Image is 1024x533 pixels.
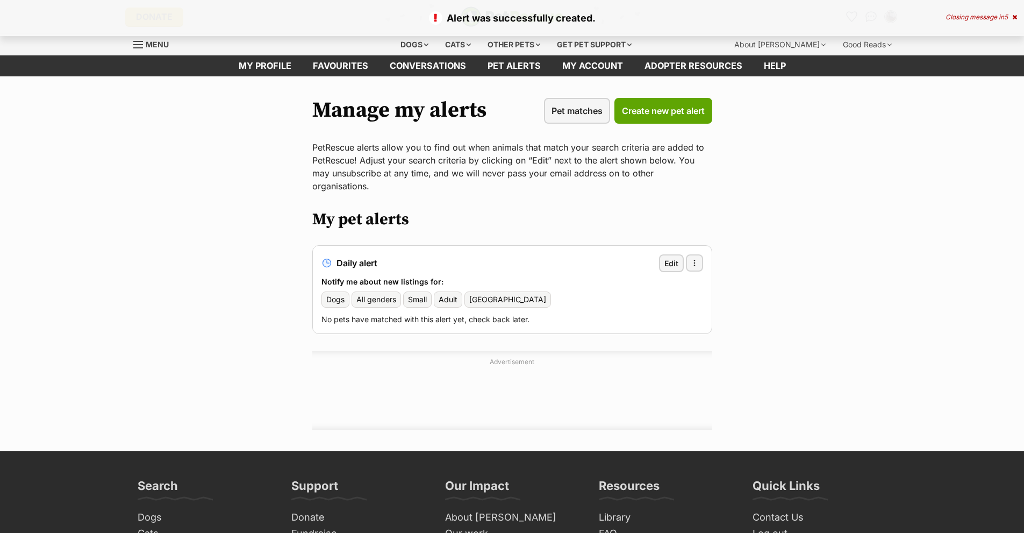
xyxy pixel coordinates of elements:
[552,104,603,117] span: Pet matches
[544,98,610,124] a: Pet matches
[326,294,345,305] span: Dogs
[477,55,552,76] a: Pet alerts
[659,254,684,272] a: Edit
[312,98,486,123] h1: Manage my alerts
[133,34,176,53] a: Menu
[753,478,820,500] h3: Quick Links
[133,509,276,526] a: Dogs
[138,478,178,500] h3: Search
[753,55,797,76] a: Help
[146,40,169,49] span: Menu
[622,104,705,117] span: Create new pet alert
[438,34,478,55] div: Cats
[393,34,436,55] div: Dogs
[312,210,712,229] h2: My pet alerts
[664,258,678,269] span: Edit
[336,258,377,268] span: Daily alert
[228,55,302,76] a: My profile
[480,34,548,55] div: Other pets
[287,509,430,526] a: Donate
[302,55,379,76] a: Favourites
[549,34,639,55] div: Get pet support
[835,34,899,55] div: Good Reads
[441,509,584,526] a: About [PERSON_NAME]
[552,55,634,76] a: My account
[614,98,712,124] a: Create new pet alert
[291,478,338,500] h3: Support
[312,141,712,193] p: PetRescue alerts allow you to find out when animals that match your search criteria are added to ...
[321,276,703,287] h3: Notify me about new listings for:
[356,294,396,305] span: All genders
[321,314,703,325] p: No pets have matched with this alert yet, check back later.
[379,55,477,76] a: conversations
[634,55,753,76] a: Adopter resources
[599,478,660,500] h3: Resources
[312,351,712,430] div: Advertisement
[408,294,427,305] span: Small
[727,34,833,55] div: About [PERSON_NAME]
[439,294,457,305] span: Adult
[748,509,891,526] a: Contact Us
[469,294,546,305] span: [GEOGRAPHIC_DATA]
[445,478,509,500] h3: Our Impact
[595,509,737,526] a: Library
